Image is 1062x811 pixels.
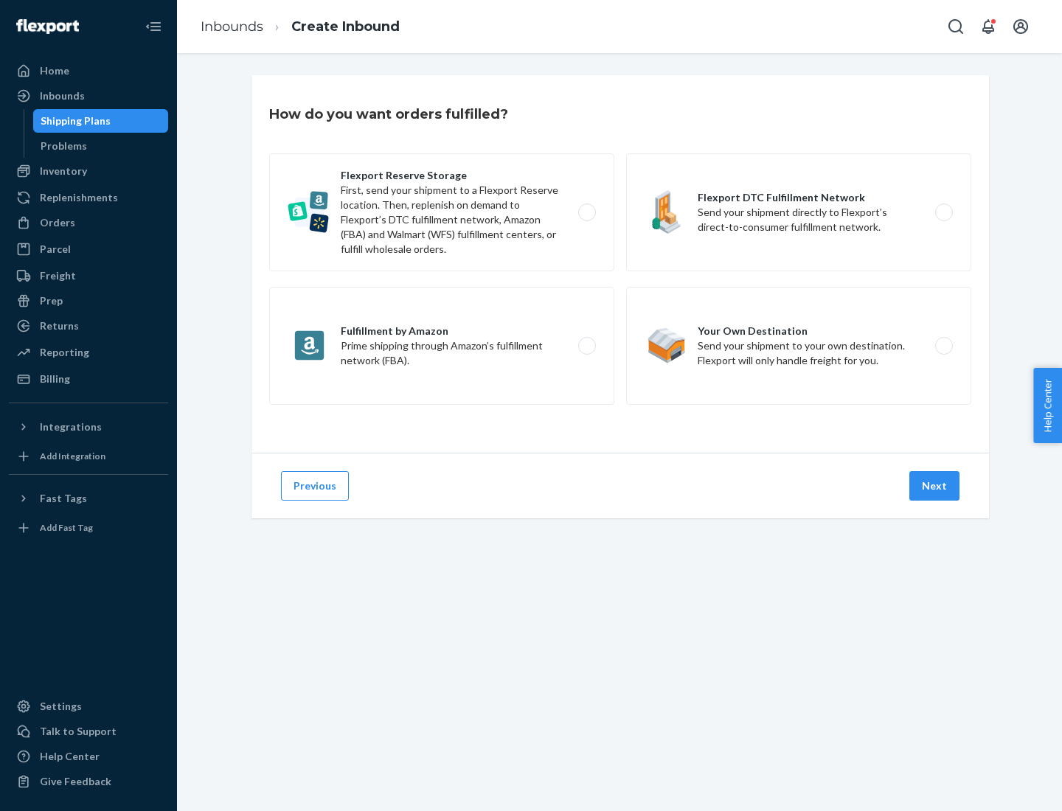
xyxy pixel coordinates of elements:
h3: How do you want orders fulfilled? [269,105,508,124]
div: Shipping Plans [41,114,111,128]
a: Inventory [9,159,168,183]
div: Parcel [40,242,71,257]
button: Open notifications [974,12,1003,41]
a: Talk to Support [9,720,168,743]
a: Prep [9,289,168,313]
div: Home [40,63,69,78]
div: Add Integration [40,450,105,462]
div: Give Feedback [40,774,111,789]
a: Problems [33,134,169,158]
a: Billing [9,367,168,391]
a: Parcel [9,237,168,261]
div: Fast Tags [40,491,87,506]
button: Give Feedback [9,770,168,793]
a: Create Inbound [291,18,400,35]
a: Settings [9,695,168,718]
div: Prep [40,293,63,308]
button: Previous [281,471,349,501]
div: Reporting [40,345,89,360]
a: Home [9,59,168,83]
a: Inbounds [9,84,168,108]
div: Replenishments [40,190,118,205]
div: Orders [40,215,75,230]
a: Returns [9,314,168,338]
button: Fast Tags [9,487,168,510]
button: Integrations [9,415,168,439]
button: Open account menu [1006,12,1035,41]
div: Billing [40,372,70,386]
button: Help Center [1033,368,1062,443]
div: Add Fast Tag [40,521,93,534]
a: Shipping Plans [33,109,169,133]
div: Help Center [40,749,100,764]
a: Help Center [9,745,168,768]
div: Talk to Support [40,724,117,739]
button: Open Search Box [941,12,971,41]
div: Returns [40,319,79,333]
a: Replenishments [9,186,168,209]
a: Add Integration [9,445,168,468]
img: Flexport logo [16,19,79,34]
div: Freight [40,268,76,283]
div: Inbounds [40,88,85,103]
a: Reporting [9,341,168,364]
button: Close Navigation [139,12,168,41]
ol: breadcrumbs [189,5,412,49]
button: Next [909,471,959,501]
div: Integrations [40,420,102,434]
a: Orders [9,211,168,234]
a: Add Fast Tag [9,516,168,540]
div: Problems [41,139,87,153]
a: Freight [9,264,168,288]
div: Inventory [40,164,87,178]
div: Settings [40,699,82,714]
a: Inbounds [201,18,263,35]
